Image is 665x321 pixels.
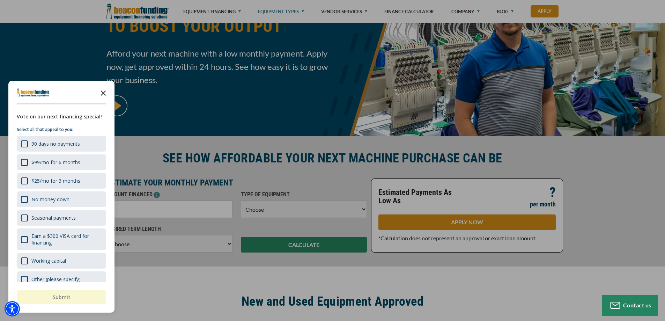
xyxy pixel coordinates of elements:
div: $99/mo for 6 months [31,159,80,166]
div: Seasonal payments [31,214,76,221]
div: Earn a $300 VISA card for financing [31,233,102,246]
div: Other (please specify) [31,276,81,283]
div: Accessibility Menu [5,301,20,316]
div: No money down [31,196,69,203]
div: Other (please specify) [17,271,106,287]
div: Seasonal payments [17,210,106,226]
div: Survey [8,81,114,313]
button: Close the survey [96,86,110,100]
div: 90 days no payments [31,140,80,147]
div: $25/mo for 3 months [31,177,80,184]
span: Contact us [623,302,651,308]
div: $99/mo for 6 months [17,154,106,170]
div: Working capital [17,253,106,269]
div: 90 days no payments [17,136,106,152]
p: Select all that appeal to you: [17,126,106,133]
button: Submit [17,290,106,304]
div: Working capital [31,257,66,264]
button: Contact us [602,295,658,316]
div: Earn a $300 VISA card for financing [17,228,106,250]
img: Company logo [17,88,50,97]
div: No money down [17,191,106,207]
div: Vote on our next financing special! [17,113,106,121]
div: $25/mo for 3 months [17,173,106,189]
